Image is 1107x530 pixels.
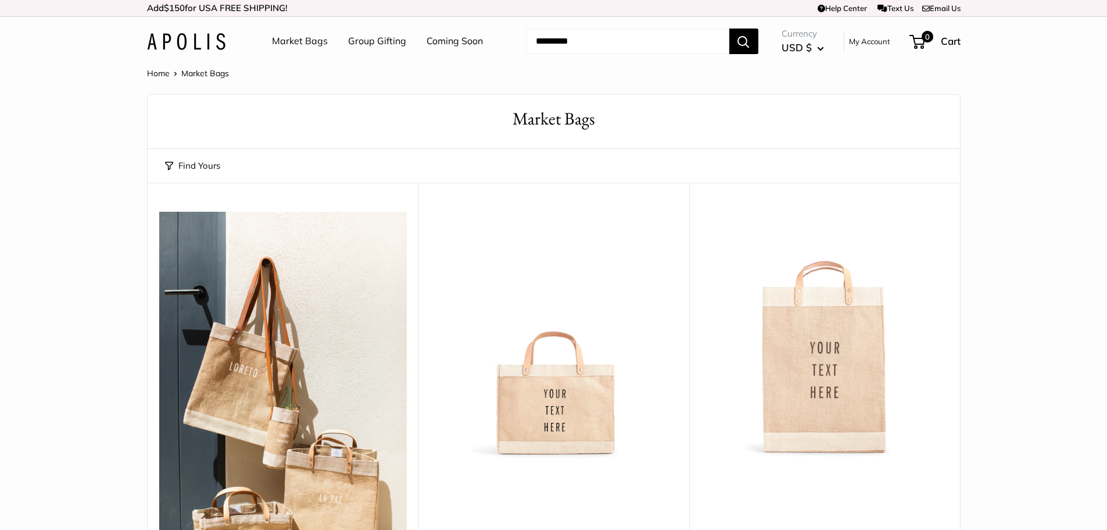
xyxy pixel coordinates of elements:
a: Coming Soon [427,33,483,50]
a: Home [147,68,170,79]
a: 0 Cart [911,32,961,51]
a: My Account [849,34,890,48]
span: Market Bags [181,68,229,79]
button: Find Yours [165,158,220,174]
a: Group Gifting [348,33,406,50]
input: Search... [526,29,729,54]
a: Text Us [877,3,913,13]
span: 0 [921,31,933,42]
span: $150 [164,2,185,13]
button: USD $ [782,38,824,57]
nav: Breadcrumb [147,66,229,81]
a: Email Us [922,3,961,13]
img: Petite Market Bag in Natural [430,212,678,460]
a: Petite Market Bag in Naturaldescription_Effortless style that elevates every moment [430,212,678,460]
span: USD $ [782,41,812,54]
a: Market Bags [272,33,328,50]
span: Cart [941,35,961,47]
button: Search [729,29,758,54]
h1: Market Bags [165,106,943,131]
a: Help Center [818,3,867,13]
img: Apolis [147,33,225,50]
span: Currency [782,26,824,42]
img: Market Bag in Natural [701,212,948,460]
a: Market Bag in NaturalMarket Bag in Natural [701,212,948,460]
